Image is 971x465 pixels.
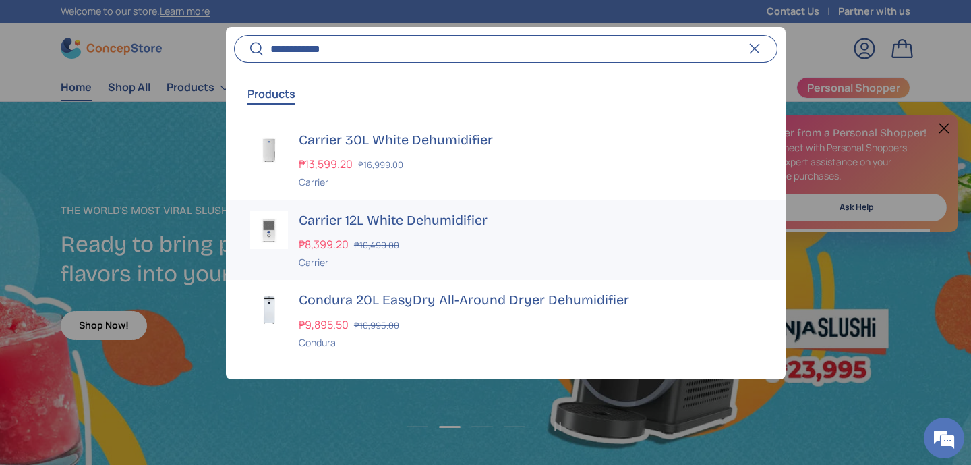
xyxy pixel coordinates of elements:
[354,239,399,251] s: ₱10,499.00
[299,157,356,171] strong: ₱13,599.20
[299,255,761,269] div: Carrier
[250,131,288,169] img: carrier-dehumidifier-30-liter-full-view-concepstore
[226,120,786,200] a: carrier-dehumidifier-30-liter-full-view-concepstore Carrier 30L White Dehumidifier ₱13,599.20 ₱16...
[226,360,786,417] button: View all search results
[299,237,352,252] strong: ₱8,399.20
[299,175,761,189] div: Carrier
[299,291,761,310] h3: Condura 20L EasyDry All-Around Dryer Dehumidifier
[250,211,288,249] img: carrier-dehumidifier-12-liter-full-view-concepstore
[226,200,786,281] a: carrier-dehumidifier-12-liter-full-view-concepstore Carrier 12L White Dehumidifier ₱8,399.20 ₱10,...
[358,159,403,171] s: ₱16,999.00
[354,319,399,331] s: ₱10,995.00
[250,291,288,329] img: condura-easy-dry-dehumidifier-full-view-concepstore.ph
[299,211,761,230] h3: Carrier 12L White Dehumidifier
[226,280,786,360] a: condura-easy-dry-dehumidifier-full-view-concepstore.ph Condura 20L EasyDry All-Around Dryer Dehum...
[299,131,761,150] h3: Carrier 30L White Dehumidifier
[299,335,761,350] div: Condura
[247,78,295,109] button: Products
[299,317,352,332] strong: ₱9,895.50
